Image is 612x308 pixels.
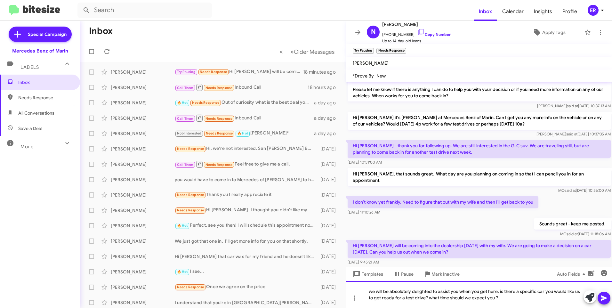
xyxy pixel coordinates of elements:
[314,100,341,106] div: a day ago
[175,283,318,291] div: Once we agree on the price
[497,2,529,21] a: Calendar
[175,176,318,183] div: you would have to come in to Mercedes of [PERSON_NAME] to have [PERSON_NAME] work with you directly
[111,69,175,75] div: [PERSON_NAME]
[348,112,611,130] p: Hi [PERSON_NAME] it's [PERSON_NAME] at Mercedes Benz of Marin. Can I get you any more info on the...
[237,131,248,135] span: 🔥 Hot
[12,48,68,54] div: Mercedes Benz of Marin
[18,94,73,101] span: Needs Response
[276,45,338,58] nav: Page navigation example
[111,176,175,183] div: [PERSON_NAME]
[558,188,611,193] span: MO [DATE] 10:56:00 AM
[175,83,308,91] div: Inbound Call
[318,253,341,260] div: [DATE]
[552,268,593,280] button: Auto Fields
[9,27,72,42] a: Special Campaign
[175,268,318,275] div: I see...
[89,26,113,36] h1: Inbox
[175,160,318,168] div: Feel free to give me a call.
[175,99,314,106] div: Out of curiosity what is the best deal you are able to do?
[18,125,42,132] span: Save a Deal
[474,2,497,21] a: Inbox
[351,268,383,280] span: Templates
[318,238,341,244] div: [DATE]
[348,140,611,158] p: Hi [PERSON_NAME] - thank you for following up. We are still interested in the GLC suv. We are tra...
[175,114,314,122] div: Inbound Call
[516,27,581,38] button: Apply Tags
[348,160,382,165] span: [DATE] 10:51:00 AM
[376,48,406,54] small: Needs Response
[175,238,318,244] div: We just got that one in. I'll get more info for you on that shortly.
[382,20,451,28] span: [PERSON_NAME]
[18,110,54,116] span: All Conversations
[376,73,386,79] span: New
[318,146,341,152] div: [DATE]
[314,115,341,121] div: a day ago
[177,86,194,90] span: Call Them
[205,86,233,90] span: Needs Response
[318,176,341,183] div: [DATE]
[111,192,175,198] div: [PERSON_NAME]
[557,268,588,280] span: Auto Fields
[346,268,388,280] button: Templates
[566,132,577,136] span: said at
[318,207,341,214] div: [DATE]
[177,70,196,74] span: Try Pausing
[175,253,318,260] div: Hi [PERSON_NAME] that car was for my friend and he doesn't like the RAV4 after all
[177,101,188,105] span: 🔥 Hot
[192,101,219,105] span: Needs Response
[565,188,576,193] span: said at
[111,223,175,229] div: [PERSON_NAME]
[417,32,451,37] a: Copy Number
[529,2,557,21] span: Insights
[177,270,188,274] span: 🔥 Hot
[431,268,460,280] span: Mark Inactive
[346,281,612,308] div: we will be absolutely delighted to assist you when you get here. is there a specific car you woul...
[348,260,379,264] span: [DATE] 9:45:21 AM
[588,5,599,16] div: ER
[567,231,578,236] span: said at
[177,131,202,135] span: Not-Interested
[175,222,318,229] div: Perfect, see you then! I will schedule this appointment now.
[318,284,341,290] div: [DATE]
[177,285,204,289] span: Needs Response
[318,161,341,167] div: [DATE]
[77,3,212,18] input: Search
[111,269,175,275] div: [PERSON_NAME]
[177,147,204,151] span: Needs Response
[294,48,334,55] span: Older Messages
[111,253,175,260] div: [PERSON_NAME]
[382,28,451,38] span: [PHONE_NUMBER]
[318,299,341,306] div: [DATE]
[348,240,611,258] p: Hi [PERSON_NAME] will be coming into the dealership [DATE] with my wife. We are going to make a d...
[111,207,175,214] div: [PERSON_NAME]
[111,100,175,106] div: [PERSON_NAME]
[557,2,582,21] span: Profile
[205,163,233,167] span: Needs Response
[175,68,303,76] div: Hi [PERSON_NAME] will be coming into the dealership [DATE] with my wife. We are going to make a d...
[20,64,39,70] span: Labels
[279,48,283,56] span: «
[111,146,175,152] div: [PERSON_NAME]
[206,131,233,135] span: Needs Response
[542,27,566,38] span: Apply Tags
[175,191,318,199] div: Thank you I really appreciate it
[353,60,389,66] span: [PERSON_NAME]
[318,269,341,275] div: [DATE]
[205,117,233,121] span: Needs Response
[18,79,73,85] span: Inbox
[353,73,374,79] span: *Drove By
[348,64,611,101] p: Hi [PERSON_NAME] it's [PERSON_NAME] at Mercedes Benz of Marin. I just wanted to follow up and tha...
[111,238,175,244] div: [PERSON_NAME]
[111,84,175,91] div: [PERSON_NAME]
[371,27,376,37] span: N
[308,84,341,91] div: 18 hours ago
[177,117,194,121] span: Call Them
[276,45,287,58] button: Previous
[175,130,314,137] div: [PERSON_NAME]*
[534,218,611,230] p: Sounds great - keep me posted.
[20,144,34,150] span: More
[177,163,194,167] span: Call Them
[348,196,538,208] p: I don't know yet frankly. Need to figure that out with my wife and then I'll get back to you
